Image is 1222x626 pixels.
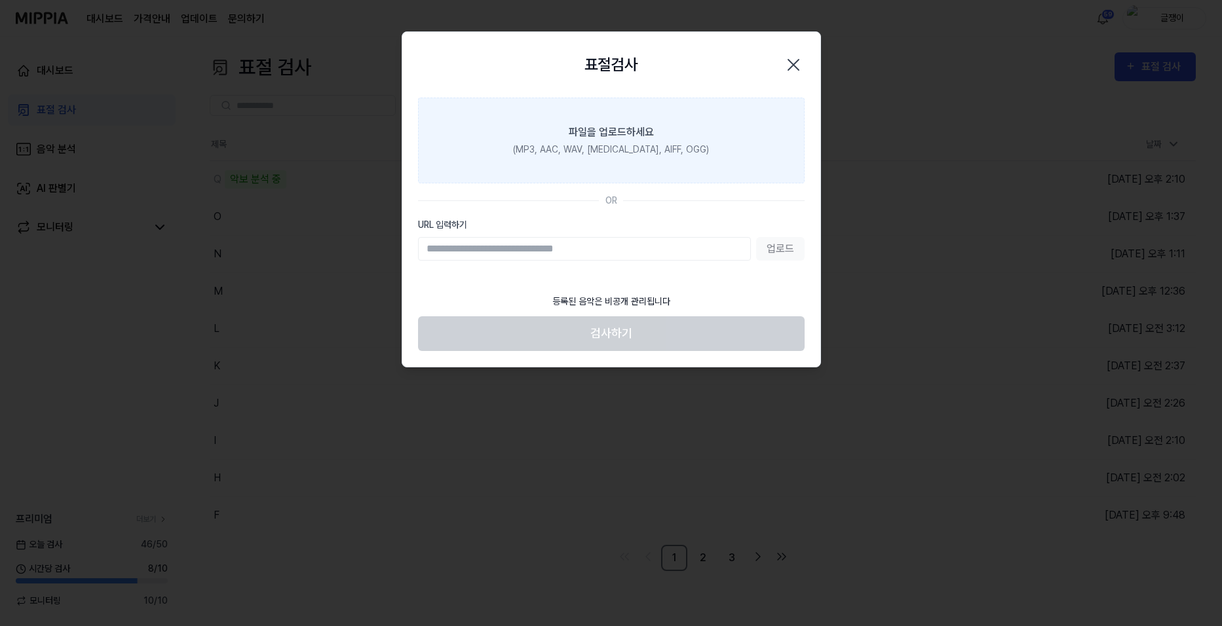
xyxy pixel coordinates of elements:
label: URL 입력하기 [418,218,805,232]
h2: 표절검사 [584,53,638,77]
div: 등록된 음악은 비공개 관리됩니다 [544,287,678,316]
div: (MP3, AAC, WAV, [MEDICAL_DATA], AIFF, OGG) [513,143,709,156]
div: 파일을 업로드하세요 [569,124,654,140]
div: OR [605,194,617,208]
